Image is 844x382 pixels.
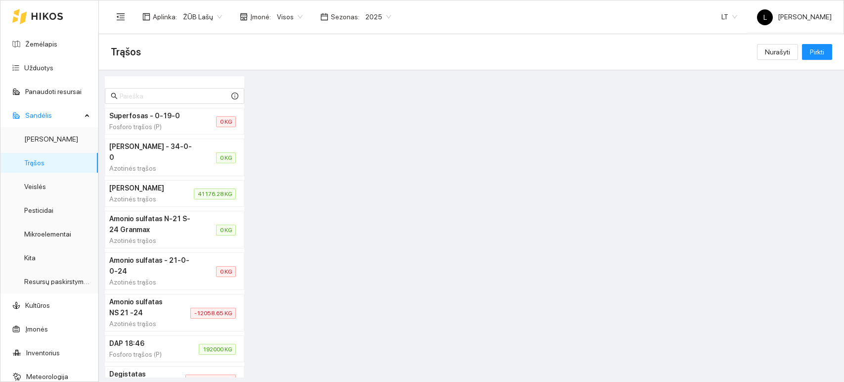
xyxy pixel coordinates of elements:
[24,183,46,191] a: Veislės
[25,105,82,125] span: Sandėlis
[109,349,175,360] div: Fosforo trąšos (P)
[116,12,125,21] span: menu-fold
[109,369,162,380] h4: Degistatas
[277,9,303,24] span: Visos
[109,255,192,277] h4: Amonio sulfatas - 21-0-0-24
[109,141,192,163] h4: [PERSON_NAME] - 34-0-0
[190,308,236,319] span: -12058.65 KG
[250,11,271,22] span: Įmonė :
[757,13,832,21] span: [PERSON_NAME]
[109,110,192,121] h4: Superfosas - 0-19-0
[365,9,391,24] span: 2025
[109,338,175,349] h4: DAP 18:46
[24,135,78,143] a: [PERSON_NAME]
[111,93,118,99] span: search
[216,266,236,277] span: 0 KG
[111,7,131,27] button: menu-fold
[120,91,229,101] input: Paieška
[810,47,824,57] span: Pirkti
[111,44,141,60] span: Trąšos
[109,213,192,235] h4: Amonio sulfatas N-21 S-24 Granmax
[199,344,236,355] span: 192000 KG
[757,44,798,60] button: Nurašyti
[25,301,50,309] a: Kultūros
[153,11,177,22] span: Aplinka :
[240,13,248,21] span: shop
[183,9,222,24] span: ŽŪB Lašų
[765,47,790,57] span: Nurašyti
[109,235,192,246] div: Azotinės trąšos
[109,193,170,204] div: Azotinės trąšos
[216,116,236,127] span: 0 KG
[26,373,68,381] a: Meteorologija
[216,152,236,163] span: 0 KG
[25,325,48,333] a: Įmonės
[216,225,236,236] span: 0 KG
[194,189,236,199] span: 41176.28 KG
[25,40,57,48] a: Žemėlapis
[24,254,36,262] a: Kita
[109,121,192,132] div: Fosforo trąšos (P)
[331,11,359,22] span: Sezonas :
[320,13,328,21] span: calendar
[142,13,150,21] span: layout
[763,9,767,25] span: L
[231,93,238,99] span: info-circle
[109,296,167,318] h4: Amonio sulfatas NS 21 -24
[24,230,71,238] a: Mikroelementai
[24,64,53,72] a: Užduotys
[26,349,60,357] a: Inventorius
[721,9,737,24] span: LT
[109,277,192,287] div: Azotinės trąšos
[24,206,53,214] a: Pesticidai
[109,318,167,329] div: Azotinės trąšos
[24,278,91,286] a: Resursų paskirstymas
[109,163,192,174] div: Azotinės trąšos
[109,183,170,193] h4: [PERSON_NAME]
[802,44,832,60] button: Pirkti
[24,159,44,167] a: Trąšos
[25,88,82,95] a: Panaudoti resursai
